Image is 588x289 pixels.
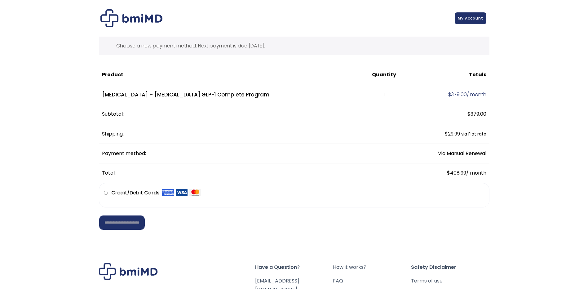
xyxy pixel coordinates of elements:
[99,163,407,183] th: Total:
[361,85,407,105] td: 1
[447,169,450,176] span: $
[99,104,407,124] th: Subtotal:
[448,91,451,98] span: $
[411,277,489,285] a: Terms of use
[458,16,483,21] span: My Account
[445,130,460,137] span: 29.99
[99,263,158,280] img: Brand Logo
[407,65,489,85] th: Totals
[411,263,489,272] span: Safety Disclaimer
[448,91,467,98] span: 379.00
[455,12,486,24] a: My Account
[176,189,188,197] img: Visa
[361,65,407,85] th: Quantity
[407,144,489,163] td: Via Manual Renewal
[333,277,411,285] a: FAQ
[445,130,448,137] span: $
[407,85,489,105] td: / month
[407,163,489,183] td: / month
[467,110,486,118] span: 379.00
[162,189,174,197] img: Amex
[461,131,486,137] small: via Flat rate
[100,9,162,27] img: Checkout
[255,263,333,272] span: Have a Question?
[447,169,466,176] span: 408.99
[99,37,489,55] div: Choose a new payment method. Next payment is due [DATE].
[99,85,361,105] td: [MEDICAL_DATA] + [MEDICAL_DATA] GLP-1 Complete Program
[99,144,407,163] th: Payment method:
[111,188,201,198] label: Credit/Debit Cards
[333,263,411,272] a: How it works?
[467,110,471,118] span: $
[99,65,361,85] th: Product
[99,124,407,144] th: Shipping:
[189,189,201,197] img: Mastercard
